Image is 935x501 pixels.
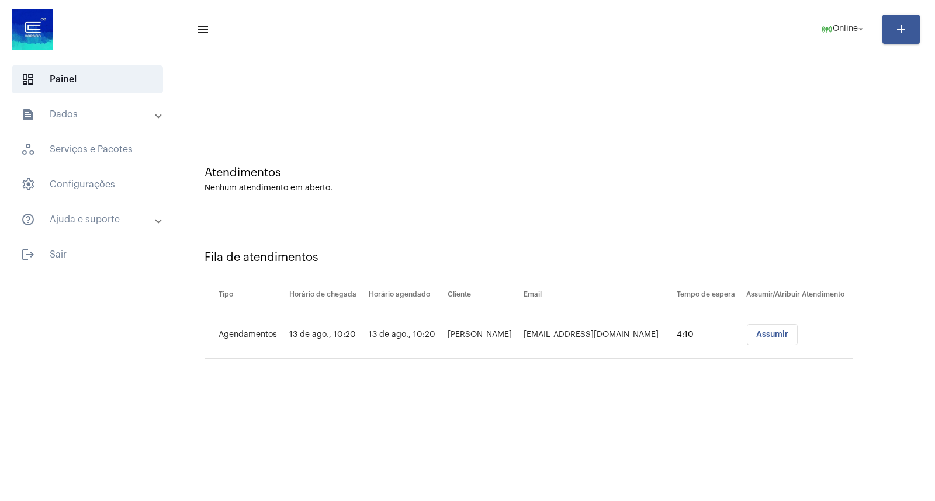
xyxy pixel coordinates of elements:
[366,279,445,311] th: Horário agendado
[12,65,163,93] span: Painel
[894,22,908,36] mat-icon: add
[366,311,445,359] td: 13 de ago., 10:20
[21,178,35,192] span: sidenav icon
[833,25,858,33] span: Online
[205,166,906,179] div: Atendimentos
[9,6,56,53] img: d4669ae0-8c07-2337-4f67-34b0df7f5ae4.jpeg
[856,24,866,34] mat-icon: arrow_drop_down
[12,135,163,163] span: Serviços e Pacotes
[205,251,906,264] div: Fila de atendimentos
[12,171,163,199] span: Configurações
[286,311,366,359] td: 13 de ago., 10:20
[21,142,35,156] span: sidenav icon
[521,279,674,311] th: Email
[21,107,156,121] mat-panel-title: Dados
[286,279,366,311] th: Horário de chegada
[445,279,521,311] th: Cliente
[205,311,286,359] td: Agendamentos
[521,311,674,359] td: [EMAIL_ADDRESS][DOMAIN_NAME]
[814,18,873,41] button: Online
[445,311,521,359] td: [PERSON_NAME]
[756,330,788,339] span: Assumir
[674,311,743,359] td: 4:10
[196,23,208,37] mat-icon: sidenav icon
[21,107,35,121] mat-icon: sidenav icon
[674,279,743,311] th: Tempo de espera
[21,213,156,227] mat-panel-title: Ajuda e suporte
[21,72,35,86] span: sidenav icon
[746,324,853,345] mat-chip-list: selection
[747,324,798,345] button: Assumir
[205,184,906,193] div: Nenhum atendimento em aberto.
[205,279,286,311] th: Tipo
[12,241,163,269] span: Sair
[7,100,175,128] mat-expansion-panel-header: sidenav iconDados
[21,248,35,262] mat-icon: sidenav icon
[821,23,833,35] mat-icon: online_prediction
[743,279,853,311] th: Assumir/Atribuir Atendimento
[7,206,175,234] mat-expansion-panel-header: sidenav iconAjuda e suporte
[21,213,35,227] mat-icon: sidenav icon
